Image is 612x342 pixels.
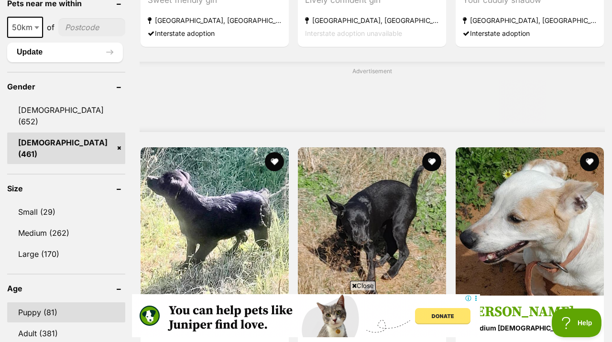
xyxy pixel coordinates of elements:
[7,202,125,222] a: Small (29)
[463,303,597,321] h3: [PERSON_NAME]
[305,13,439,26] strong: [GEOGRAPHIC_DATA], [GEOGRAPHIC_DATA]
[7,244,125,264] a: Large (170)
[7,132,125,164] a: [DEMOGRAPHIC_DATA] (461)
[7,284,125,293] header: Age
[7,184,125,193] header: Size
[7,223,125,243] a: Medium (262)
[7,100,125,132] a: [DEMOGRAPHIC_DATA] (652)
[141,147,289,296] img: Billie - Australian Kelpie Dog
[350,281,376,290] span: Close
[463,321,597,335] strong: medium [DEMOGRAPHIC_DATA] Dog
[8,21,42,34] span: 50km
[463,13,597,26] strong: [GEOGRAPHIC_DATA], [GEOGRAPHIC_DATA]
[198,79,546,122] iframe: Advertisement
[7,17,43,38] span: 50km
[58,18,125,36] input: postcode
[552,309,602,337] iframe: Help Scout Beacon - Open
[423,152,442,171] button: favourite
[305,29,402,37] span: Interstate adoption unavailable
[7,43,123,62] button: Update
[463,26,597,39] div: Interstate adoption
[140,62,605,132] div: Advertisement
[265,152,284,171] button: favourite
[47,22,55,33] span: of
[148,26,282,39] div: Interstate adoption
[7,82,125,91] header: Gender
[456,147,604,296] img: Polly - Fox Terrier Dog
[148,13,282,26] strong: [GEOGRAPHIC_DATA], [GEOGRAPHIC_DATA]
[580,152,599,171] button: favourite
[298,147,446,296] img: Amira - Australian Cattle Dog
[132,294,480,337] iframe: Advertisement
[7,302,125,322] a: Puppy (81)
